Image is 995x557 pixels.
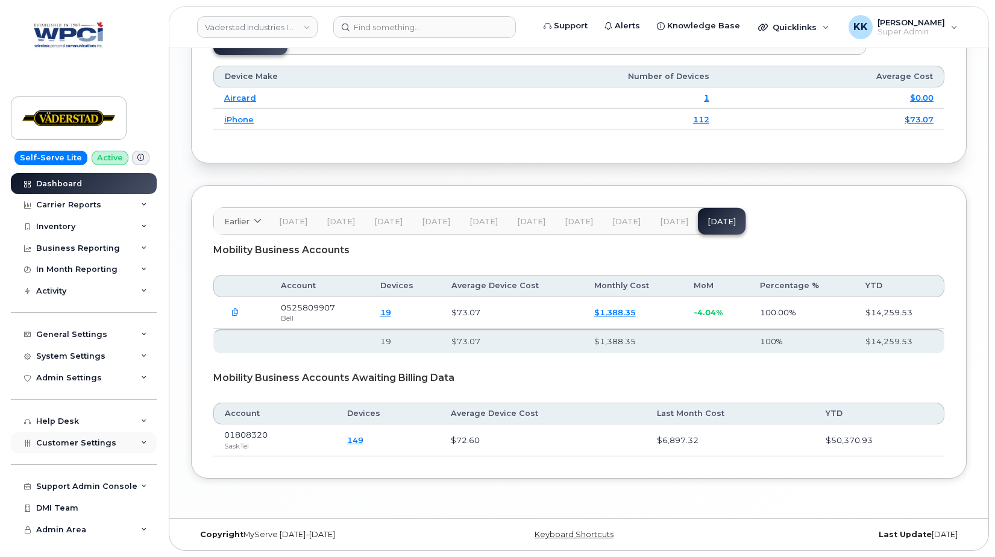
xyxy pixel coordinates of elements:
a: Support [535,14,596,38]
span: [DATE] [517,217,545,227]
span: [DATE] [374,217,403,227]
th: $1,388.35 [583,329,683,353]
a: Knowledge Base [648,14,749,38]
th: 100% [749,329,855,353]
td: $14,259.53 [855,297,944,329]
div: [DATE] [708,530,967,540]
a: $1,388.35 [594,307,636,317]
span: Knowledge Base [667,20,740,32]
th: $14,259.53 [855,329,944,353]
th: YTD [855,275,944,297]
div: Kristin Kammer-Grossman [840,15,966,39]
span: KK [853,20,868,34]
th: 19 [369,329,441,353]
th: Account [270,275,369,297]
a: Väderstad Industries Inc [197,16,318,38]
td: $72.60 [440,424,646,456]
span: [DATE] [469,217,498,227]
span: [PERSON_NAME] [877,17,945,27]
span: Alerts [615,20,640,32]
th: MoM [683,275,749,297]
input: Find something... [333,16,516,38]
a: 149 [347,435,363,445]
th: Device Make [213,66,427,87]
div: MyServe [DATE]–[DATE] [191,530,450,540]
th: Account [213,403,336,424]
span: [DATE] [612,217,641,227]
div: Quicklinks [750,15,838,39]
span: 01808320 [224,430,268,439]
span: [DATE] [660,217,688,227]
span: -4.04% [694,307,723,317]
span: Super Admin [877,27,945,37]
td: $6,897.32 [646,424,815,456]
div: Mobility Business Accounts [213,235,944,265]
th: YTD [815,403,944,424]
a: $73.07 [905,115,934,124]
a: 1 [704,93,709,102]
span: Earlier [224,216,250,227]
th: $73.07 [441,329,583,353]
span: [DATE] [327,217,355,227]
td: $73.07 [441,297,583,329]
a: 19 [380,307,391,317]
th: Average Device Cost [440,403,646,424]
span: Quicklinks [773,22,817,32]
span: [DATE] [279,217,307,227]
span: 0525809907 [281,303,335,312]
th: Number of Devices [427,66,720,87]
span: Bell [281,313,293,323]
span: Support [554,20,588,32]
th: Devices [369,275,441,297]
th: Monthly Cost [583,275,683,297]
a: iPhone [224,115,254,124]
span: [DATE] [422,217,450,227]
th: Average Device Cost [441,275,583,297]
span: SaskTel [224,441,249,450]
a: 112 [693,115,709,124]
div: Mobility Business Accounts Awaiting Billing Data [213,363,944,393]
th: Average Cost [720,66,944,87]
a: Keyboard Shortcuts [535,530,614,539]
a: Alerts [596,14,648,38]
th: Devices [336,403,440,424]
td: $50,370.93 [815,424,944,456]
a: Aircard [224,93,256,102]
strong: Last Update [879,530,932,539]
span: [DATE] [565,217,593,227]
strong: Copyright [200,530,243,539]
td: 100.00% [749,297,855,329]
th: Last Month Cost [646,403,815,424]
a: $0.00 [910,93,934,102]
a: Earlier [214,208,269,234]
th: Percentage % [749,275,855,297]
